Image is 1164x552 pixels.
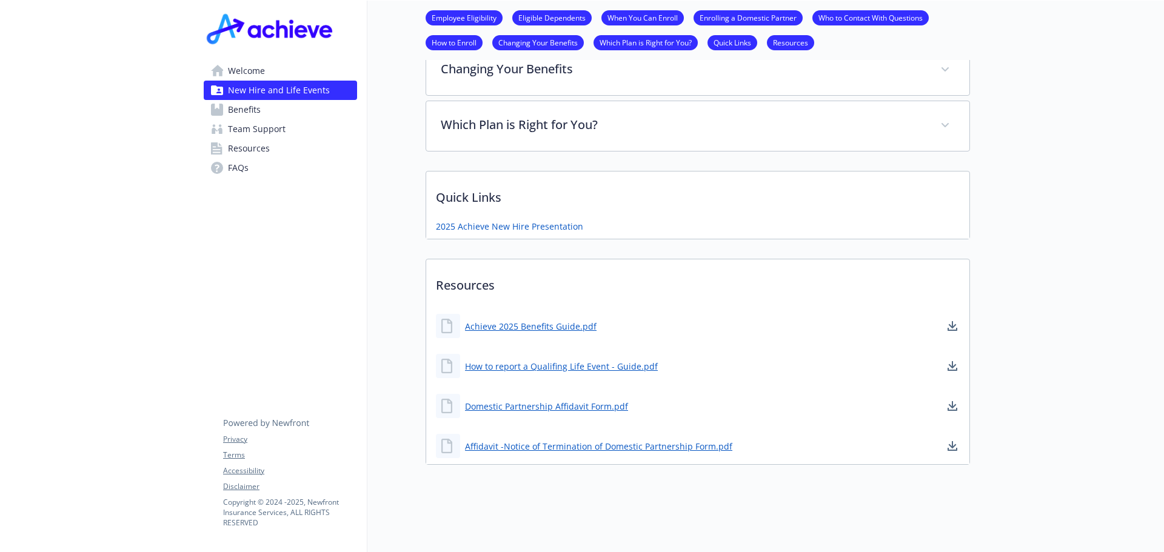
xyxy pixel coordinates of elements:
span: FAQs [228,158,249,178]
a: Resources [767,36,814,48]
p: Copyright © 2024 - 2025 , Newfront Insurance Services, ALL RIGHTS RESERVED [223,497,356,528]
a: Which Plan is Right for You? [594,36,698,48]
a: Domestic Partnership Affidavit Form.pdf [465,400,628,413]
div: Which Plan is Right for You? [426,101,969,151]
a: Who to Contact With Questions [812,12,929,23]
a: 2025 Achieve New Hire Presentation [436,220,583,233]
a: Terms [223,450,356,461]
span: Benefits [228,100,261,119]
span: New Hire and Life Events [228,81,330,100]
a: Privacy [223,434,356,445]
a: download document [945,319,960,333]
a: Team Support [204,119,357,139]
a: Accessibility [223,465,356,476]
a: When You Can Enroll [601,12,684,23]
a: Benefits [204,100,357,119]
a: How to report a Qualifing Life Event - Guide.pdf [465,360,658,373]
a: Welcome [204,61,357,81]
a: Achieve 2025 Benefits Guide.pdf [465,320,597,333]
a: Eligible Dependents [512,12,592,23]
a: Employee Eligibility [426,12,503,23]
a: Changing Your Benefits [492,36,584,48]
div: Changing Your Benefits [426,45,969,95]
span: Resources [228,139,270,158]
a: Resources [204,139,357,158]
a: How to Enroll [426,36,483,48]
a: Quick Links [707,36,757,48]
p: Changing Your Benefits [441,60,926,78]
a: FAQs [204,158,357,178]
a: Enrolling a Domestic Partner [694,12,803,23]
p: Quick Links [426,171,969,216]
a: download document [945,439,960,453]
a: Affidavit -Notice of Termination of Domestic Partnership Form.pdf [465,440,732,453]
a: Disclaimer [223,481,356,492]
a: download document [945,399,960,413]
span: Welcome [228,61,265,81]
span: Team Support [228,119,286,139]
p: Which Plan is Right for You? [441,116,926,134]
a: download document [945,359,960,373]
p: Resources [426,259,969,304]
a: New Hire and Life Events [204,81,357,100]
